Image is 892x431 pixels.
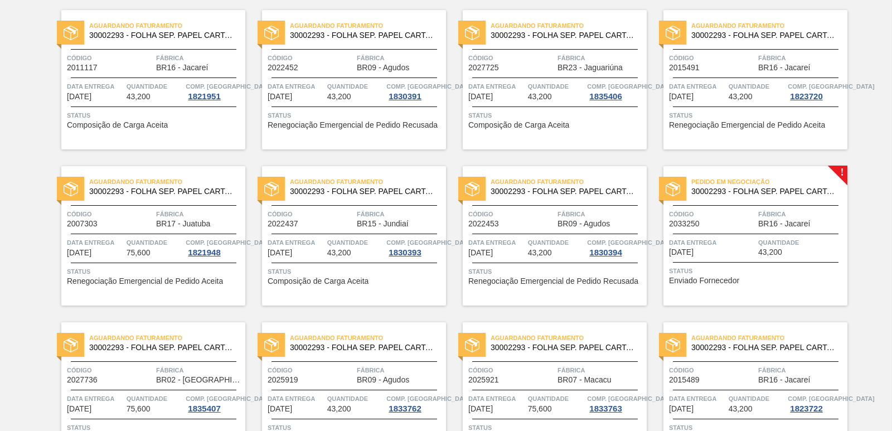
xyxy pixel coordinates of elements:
span: Enviado Fornecedor [669,277,739,285]
span: Fábrica [357,52,443,64]
a: Comp. [GEOGRAPHIC_DATA]1823720 [788,81,845,101]
span: Status [669,265,845,277]
span: Quantidade [327,393,384,404]
img: status [465,338,479,352]
span: Aguardando Faturamento [89,176,245,187]
span: 2015491 [669,64,700,72]
div: 1835406 [587,92,624,101]
span: Quantidade [327,81,384,92]
span: 43,200 [127,93,151,101]
span: Composição de Carga Aceita [268,277,369,285]
span: Data entrega [669,393,726,404]
img: status [666,338,680,352]
span: Fábrica [156,209,243,220]
div: 1830394 [587,248,624,257]
span: 24/10/2025 [669,405,694,413]
img: status [465,26,479,40]
span: Código [268,209,354,220]
span: 30002293 - FOLHA SEP. PAPEL CARTAO 1200x1000M 350g [290,187,437,196]
span: 43,200 [729,405,753,413]
span: Renegociação Emergencial de Pedido Aceita [67,277,223,285]
span: 20/10/2025 [268,249,292,257]
span: Código [67,52,153,64]
span: 20/10/2025 [468,249,493,257]
div: 1821948 [186,248,222,257]
span: Quantidade [528,237,585,248]
span: Quantidade [528,393,585,404]
span: Comp. Carga [386,393,473,404]
span: Aguardando Faturamento [290,20,446,31]
span: Renegociação Emergencial de Pedido Recusada [468,277,638,285]
span: 17/10/2025 [67,93,91,101]
span: Fábrica [758,52,845,64]
span: 22/10/2025 [67,405,91,413]
span: Comp. Carga [587,81,673,92]
span: Data entrega [468,393,525,404]
span: Data entrega [268,237,324,248]
span: BR09 - Agudos [357,64,409,72]
span: 75,600 [127,405,151,413]
span: Data entrega [268,81,324,92]
span: Código [268,365,354,376]
a: Comp. [GEOGRAPHIC_DATA]1821951 [186,81,243,101]
span: Status [67,266,243,277]
a: statusAguardando Faturamento30002293 - FOLHA SEP. PAPEL CARTAO 1200x1000M 350gCódigo2011117Fábric... [45,10,245,149]
span: Comp. Carga [186,393,272,404]
span: 2022453 [468,220,499,228]
span: Aguardando Faturamento [89,20,245,31]
span: 43,200 [528,93,552,101]
span: 2033250 [669,220,700,228]
span: Composição de Carga Aceita [67,121,168,129]
img: status [64,338,78,352]
span: Renegociação Emergencial de Pedido Recusada [268,121,438,129]
span: Código [669,209,755,220]
span: 75,600 [127,249,151,257]
span: 2011117 [67,64,98,72]
a: statusAguardando Faturamento30002293 - FOLHA SEP. PAPEL CARTAO 1200x1000M 350gCódigo2022437Fábric... [245,166,446,306]
span: Status [268,266,443,277]
div: 1835407 [186,404,222,413]
span: BR15 - Jundiaí [357,220,409,228]
span: Data entrega [67,393,124,404]
span: Status [669,110,845,121]
span: Código [468,209,555,220]
span: 43,200 [327,405,351,413]
span: BR07 - Macacu [557,376,611,384]
div: 1830393 [386,248,423,257]
span: BR09 - Agudos [357,376,409,384]
span: Quantidade [729,393,786,404]
div: 1821951 [186,92,222,101]
span: 43,200 [758,248,782,256]
span: Quantidade [127,237,183,248]
span: 30002293 - FOLHA SEP. PAPEL CARTAO 1200x1000M 350g [491,187,638,196]
span: Quantidade [127,393,183,404]
span: Aguardando Faturamento [290,332,446,343]
span: 30002293 - FOLHA SEP. PAPEL CARTAO 1200x1000M 350g [290,343,437,352]
a: statusAguardando Faturamento30002293 - FOLHA SEP. PAPEL CARTAO 1200x1000M 350gCódigo2022452Fábric... [245,10,446,149]
div: 1833763 [587,404,624,413]
span: BR09 - Agudos [557,220,610,228]
span: Fábrica [357,365,443,376]
span: Quantidade [758,237,845,248]
span: Aguardando Faturamento [691,332,847,343]
span: Quantidade [327,237,384,248]
span: Comp. Carga [386,237,473,248]
span: Fábrica [758,209,845,220]
span: Status [67,110,243,121]
span: Renegociação Emergencial de Pedido Aceita [669,121,825,129]
span: Fábrica [557,52,644,64]
span: Quantidade [127,81,183,92]
a: statusAguardando Faturamento30002293 - FOLHA SEP. PAPEL CARTAO 1200x1000M 350gCódigo2007303Fábric... [45,166,245,306]
span: 30002293 - FOLHA SEP. PAPEL CARTAO 1200x1000M 350g [491,31,638,40]
a: Comp. [GEOGRAPHIC_DATA]1830391 [386,81,443,101]
span: Status [468,110,644,121]
span: Quantidade [729,81,786,92]
span: 75,600 [528,405,552,413]
a: Comp. [GEOGRAPHIC_DATA]1821948 [186,237,243,257]
span: Data entrega [468,237,525,248]
span: Data entrega [268,393,324,404]
span: 24/10/2025 [468,405,493,413]
div: 1823722 [788,404,825,413]
span: Código [67,365,153,376]
span: Aguardando Faturamento [691,20,847,31]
